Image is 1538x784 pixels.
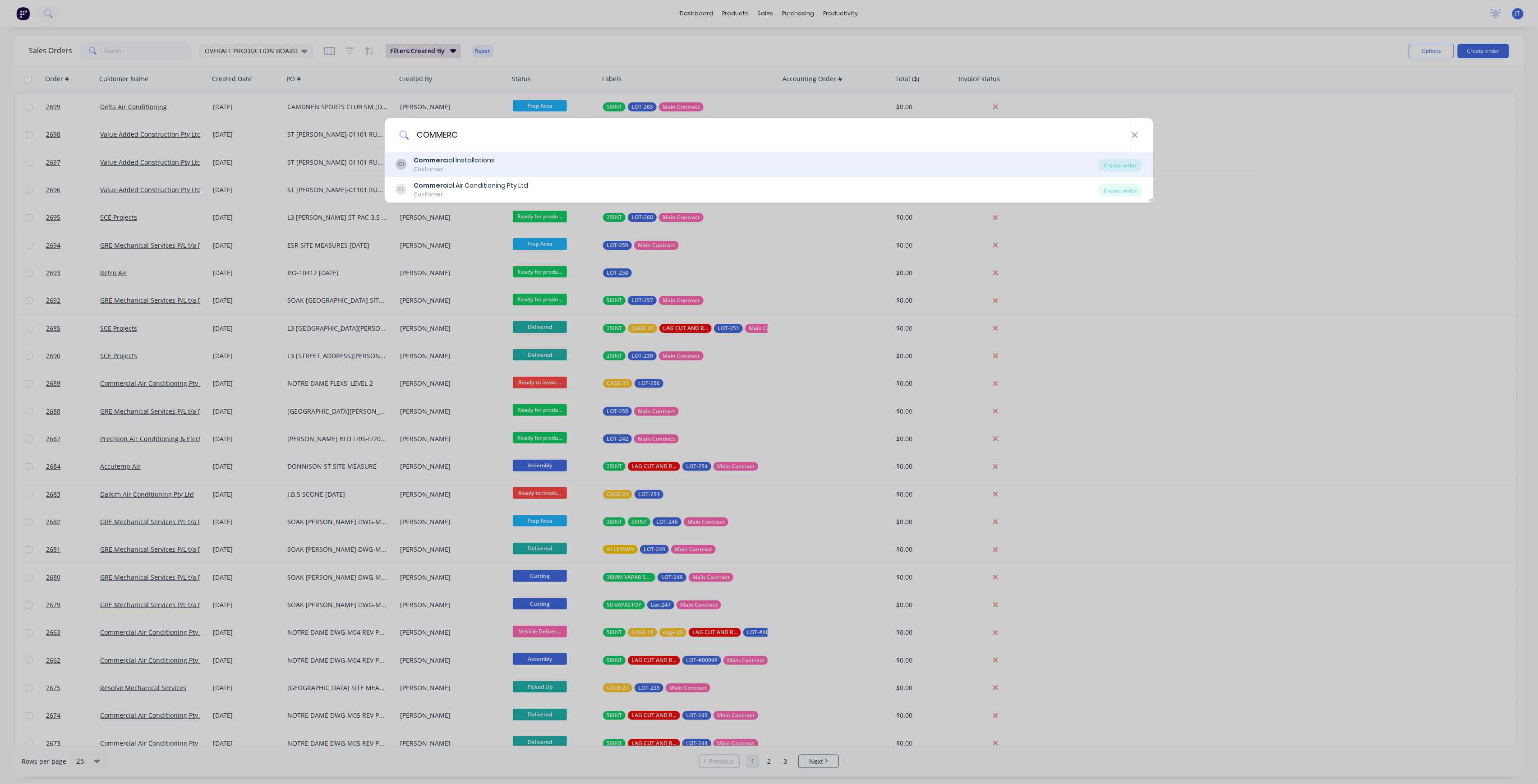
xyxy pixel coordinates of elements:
[414,165,495,173] div: Customer
[409,118,1131,152] input: Enter a customer name to create a new order...
[414,190,529,198] div: Customer
[414,181,529,190] div: ial Air Conditioning Pty Ltd
[414,156,495,165] div: ial Installations
[1099,184,1142,197] div: Create order
[414,156,447,165] b: Commerc
[1099,159,1142,171] div: Create order
[396,159,407,170] div: CI
[414,181,447,190] b: Commerc
[396,184,407,195] div: CL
